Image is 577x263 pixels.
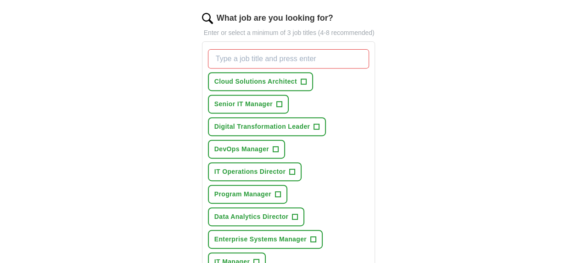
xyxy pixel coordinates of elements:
button: IT Operations Director [208,162,302,181]
button: Digital Transformation Leader [208,117,326,136]
button: Data Analytics Director [208,207,305,226]
button: Senior IT Manager [208,95,289,114]
span: Senior IT Manager [214,99,273,109]
input: Type a job title and press enter [208,49,370,69]
button: Program Manager [208,185,287,204]
img: search.png [202,13,213,24]
span: Enterprise Systems Manager [214,234,307,244]
p: Enter or select a minimum of 3 job titles (4-8 recommended) [202,28,375,38]
button: Cloud Solutions Architect [208,72,313,91]
button: DevOps Manager [208,140,285,159]
button: Enterprise Systems Manager [208,230,323,249]
label: What job are you looking for? [217,12,333,24]
span: IT Operations Director [214,167,286,177]
span: Cloud Solutions Architect [214,77,297,86]
span: DevOps Manager [214,144,269,154]
span: Program Manager [214,189,271,199]
span: Data Analytics Director [214,212,289,222]
span: Digital Transformation Leader [214,122,310,131]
